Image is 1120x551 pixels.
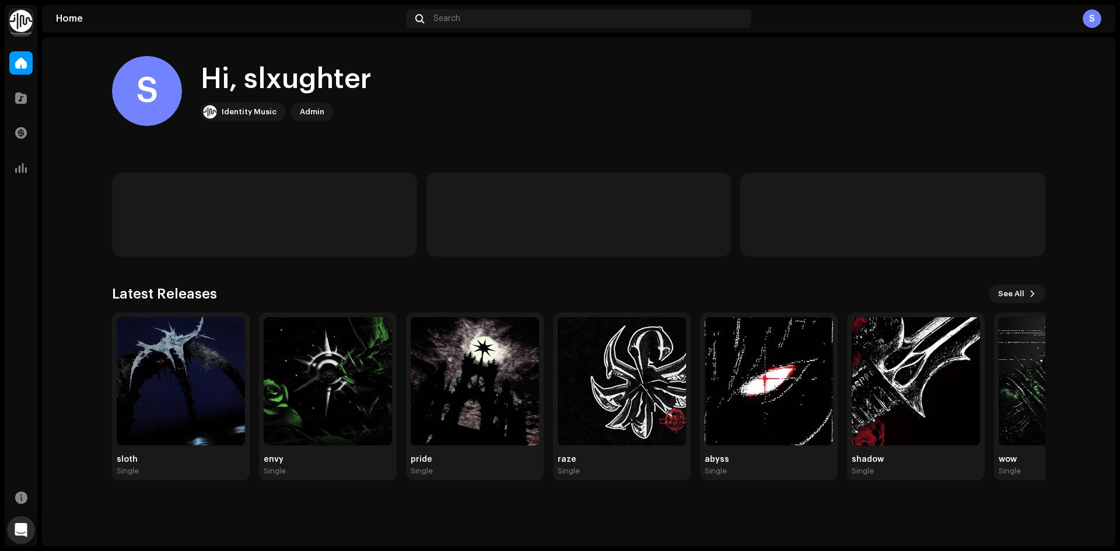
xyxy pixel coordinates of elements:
[558,455,686,464] div: raze
[201,61,372,98] div: Hi, slxughter
[411,466,433,476] div: Single
[117,455,245,464] div: sloth
[203,105,217,119] img: 0f74c21f-6d1c-4dbc-9196-dbddad53419e
[852,455,980,464] div: shadow
[222,105,276,119] div: Identity Music
[999,466,1021,476] div: Single
[264,466,286,476] div: Single
[433,14,460,23] span: Search
[989,285,1045,303] button: See All
[1083,9,1101,28] div: S
[852,317,980,445] img: dd4c18a6-ee8e-4a17-8d4c-1369c516234e
[558,466,580,476] div: Single
[112,285,217,303] h3: Latest Releases
[56,14,401,23] div: Home
[264,455,392,464] div: envy
[112,56,182,126] div: S
[7,516,35,544] div: Open Intercom Messenger
[705,317,833,445] img: ebb7f520-a25d-45af-ba15-8b5d151f0952
[117,466,139,476] div: Single
[558,317,686,445] img: 7d48afc1-60a8-4792-b053-5352f1dec4b8
[264,317,392,445] img: 359c25eb-4d45-4a75-ba3b-3df37beaa1ea
[705,455,833,464] div: abyss
[411,317,539,445] img: c3886788-a4e4-4b78-9826-38040e4e6243
[705,466,727,476] div: Single
[998,282,1024,306] span: See All
[9,9,33,33] img: 0f74c21f-6d1c-4dbc-9196-dbddad53419e
[852,466,874,476] div: Single
[411,455,539,464] div: pride
[300,105,324,119] div: Admin
[117,317,245,445] img: 6684e26c-b469-4b46-9182-26e579583fbc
